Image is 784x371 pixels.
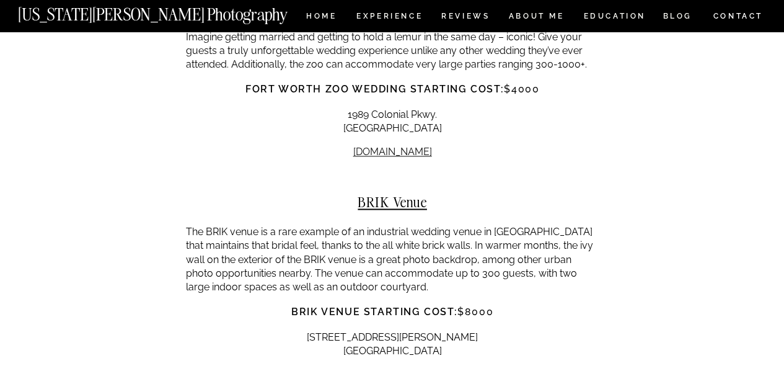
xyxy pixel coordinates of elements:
[186,108,599,136] p: 1989 Colonial Pkwy. [GEOGRAPHIC_DATA]
[508,12,565,23] a: ABOUT ME
[186,194,599,210] h2: BRIK Venue
[186,225,599,294] p: The BRIK venue is a rare example of an industrial wedding venue in [GEOGRAPHIC_DATA] that maintai...
[291,305,457,317] strong: BRIK Venue starting cost:
[245,83,504,95] strong: Fort Worth Zoo wedding starting cost:
[353,146,432,158] a: [DOMAIN_NAME]
[304,12,339,23] a: HOME
[582,12,647,23] a: EDUCATION
[186,82,599,97] h3: $4000
[712,9,764,23] a: CONTACT
[186,330,599,358] p: [STREET_ADDRESS][PERSON_NAME] [GEOGRAPHIC_DATA]
[663,12,692,23] a: BLOG
[18,6,329,17] a: [US_STATE][PERSON_NAME] Photography
[186,304,599,319] h3: $8000
[441,12,488,23] a: REVIEWS
[356,12,421,23] a: Experience
[186,2,599,72] p: I have a soft spot for the [GEOGRAPHIC_DATA] because it was one of the first places I visited whe...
